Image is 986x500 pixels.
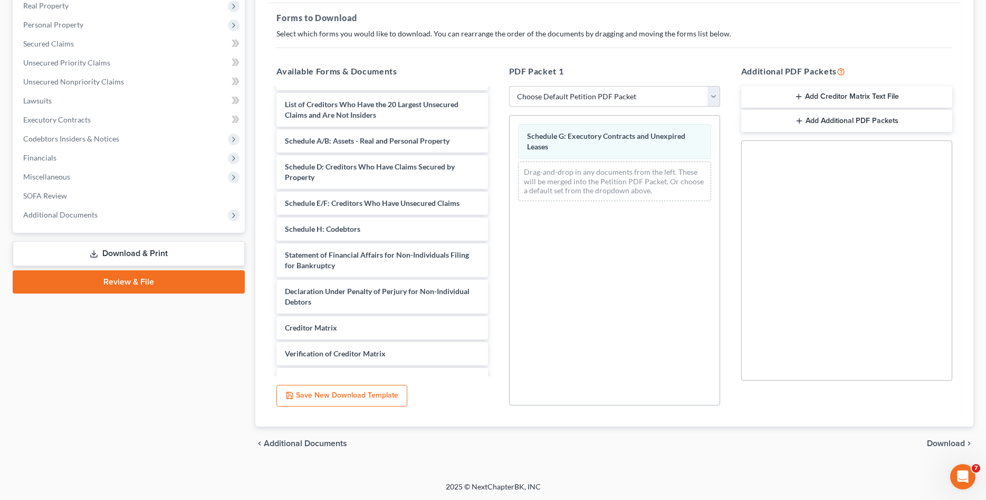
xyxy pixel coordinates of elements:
[276,12,952,24] h5: Forms to Download
[518,162,711,201] div: Drag-and-drop in any documents from the left. These will be merged into the Petition PDF Packet. ...
[23,58,110,67] span: Unsecured Priority Claims
[13,270,245,294] a: Review & File
[17,90,150,109] b: 🚨ATTN: [GEOGRAPHIC_DATA] of [US_STATE]
[23,134,119,143] span: Codebtors Insiders & Notices
[15,34,245,53] a: Secured Claims
[285,349,386,358] span: Verification of Creditor Matrix
[285,100,458,119] span: List of Creditors Who Have the 20 Largest Unsecured Claims and Are Not Insiders
[16,346,25,354] button: Emoji picker
[285,250,469,270] span: Statement of Financial Affairs for Non-Individuals Filing for Bankruptcy
[23,20,83,29] span: Personal Property
[927,439,965,448] span: Download
[13,241,245,266] a: Download & Print
[276,65,487,78] h5: Available Forms & Documents
[185,4,204,23] div: Close
[23,96,52,105] span: Lawsuits
[33,345,42,354] button: Gif picker
[51,5,120,13] h1: [PERSON_NAME]
[23,39,74,48] span: Secured Claims
[285,224,360,233] span: Schedule H: Codebtors
[741,110,952,132] button: Add Additional PDF Packets
[972,464,980,473] span: 7
[285,162,455,182] span: Schedule D: Creditors Who Have Claims Secured by Property
[23,77,124,86] span: Unsecured Nonpriority Claims
[17,115,165,187] div: The court has added a new Credit Counseling Field that we need to update upon filing. Please remo...
[23,191,67,200] span: SOFA Review
[23,153,56,162] span: Financials
[285,375,413,384] span: Attorney's Disclosure of Compensation
[67,345,75,354] button: Start recording
[17,196,105,202] div: [PERSON_NAME] • Just now
[285,323,337,332] span: Creditor Matrix
[7,4,27,24] button: go back
[950,464,975,489] iframe: Intercom live chat
[50,345,59,354] button: Upload attachment
[285,199,460,207] span: Schedule E/F: Creditors Who Have Unsecured Claims
[8,83,173,194] div: 🚨ATTN: [GEOGRAPHIC_DATA] of [US_STATE]The court has added a new Credit Counseling Field that we n...
[965,439,973,448] i: chevron_right
[181,342,198,359] button: Send a message…
[23,115,91,124] span: Executory Contracts
[23,1,69,10] span: Real Property
[15,91,245,110] a: Lawsuits
[23,172,70,181] span: Miscellaneous
[15,186,245,205] a: SOFA Review
[15,72,245,91] a: Unsecured Nonpriority Claims
[165,4,185,24] button: Home
[23,210,98,219] span: Additional Documents
[51,13,98,24] p: Active 2h ago
[15,110,245,129] a: Executory Contracts
[15,53,245,72] a: Unsecured Priority Claims
[9,324,202,342] textarea: Message…
[741,86,952,108] button: Add Creditor Matrix Text File
[285,287,470,306] span: Declaration Under Penalty of Perjury for Non-Individual Debtors
[276,29,952,39] p: Select which forms you would like to download. You can rearrange the order of the documents by dr...
[255,439,347,448] a: chevron_left Additional Documents
[527,131,685,151] span: Schedule G: Executory Contracts and Unexpired Leases
[255,439,264,448] i: chevron_left
[285,136,449,145] span: Schedule A/B: Assets - Real and Personal Property
[30,6,47,23] img: Profile image for Katie
[741,65,952,78] h5: Additional PDF Packets
[8,83,203,217] div: Katie says…
[927,439,973,448] button: Download chevron_right
[509,65,720,78] h5: PDF Packet 1
[264,439,347,448] span: Additional Documents
[276,385,407,407] button: Save New Download Template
